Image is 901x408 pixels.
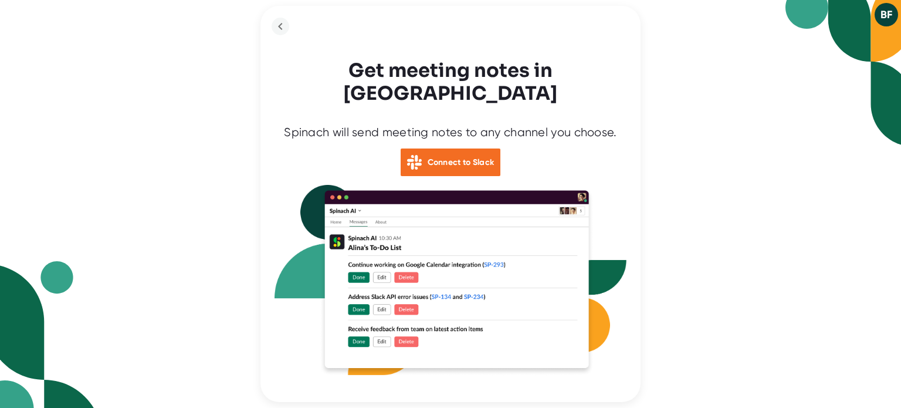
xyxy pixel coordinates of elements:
[275,185,626,381] img: Slack Spinach Integration with action items
[284,125,617,140] div: Spinach will send meeting notes to any channel you choose.
[875,3,898,26] button: BF
[275,59,626,104] h3: Get meeting notes in [GEOGRAPHIC_DATA]
[428,157,494,167] b: Connect to Slack
[272,18,289,35] button: back to previous step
